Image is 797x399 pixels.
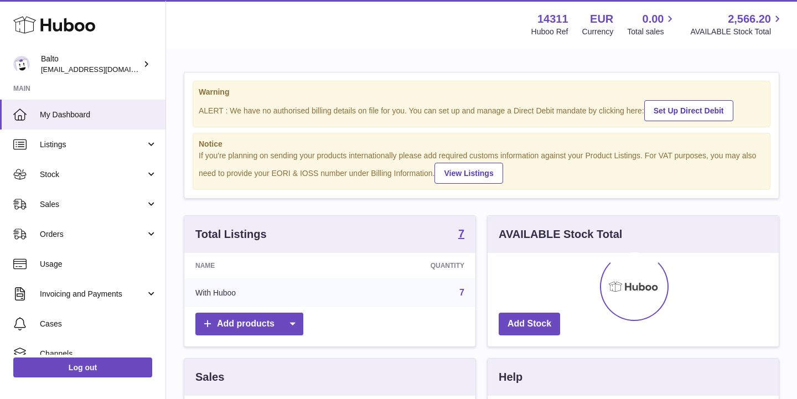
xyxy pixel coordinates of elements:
strong: 7 [458,228,464,239]
h3: Sales [195,370,224,385]
a: Add products [195,313,303,335]
span: Channels [40,349,157,359]
h3: AVAILABLE Stock Total [499,227,622,242]
strong: Warning [199,87,764,97]
h3: Help [499,370,522,385]
div: Currency [582,27,614,37]
span: Invoicing and Payments [40,289,146,299]
a: 2,566.20 AVAILABLE Stock Total [690,12,784,37]
span: Cases [40,319,157,329]
th: Quantity [338,253,475,278]
a: Add Stock [499,313,560,335]
span: Stock [40,169,146,180]
span: 2,566.20 [728,12,771,27]
div: ALERT : We have no authorised billing details on file for you. You can set up and manage a Direct... [199,99,764,121]
td: With Huboo [184,278,338,307]
img: ops@balto.fr [13,56,30,72]
h3: Total Listings [195,227,267,242]
span: My Dashboard [40,110,157,120]
a: Set Up Direct Debit [644,100,733,121]
span: AVAILABLE Stock Total [690,27,784,37]
div: Huboo Ref [531,27,568,37]
a: Log out [13,357,152,377]
th: Name [184,253,338,278]
strong: Notice [199,139,764,149]
span: Listings [40,139,146,150]
a: View Listings [434,163,503,184]
span: Usage [40,259,157,270]
div: If you're planning on sending your products internationally please add required customs informati... [199,151,764,184]
span: 0.00 [643,12,664,27]
a: 0.00 Total sales [627,12,676,37]
a: 7 [459,288,464,297]
span: Orders [40,229,146,240]
span: [EMAIL_ADDRESS][DOMAIN_NAME] [41,65,163,74]
a: 7 [458,228,464,241]
div: Balto [41,54,141,75]
strong: 14311 [537,12,568,27]
span: Sales [40,199,146,210]
strong: EUR [590,12,613,27]
span: Total sales [627,27,676,37]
